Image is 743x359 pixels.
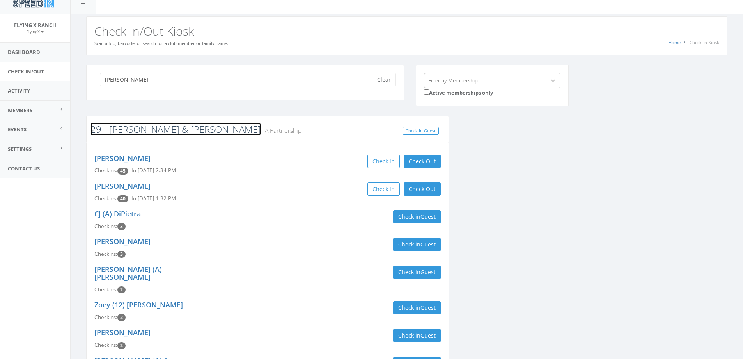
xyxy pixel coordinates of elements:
[372,73,396,86] button: Clear
[27,28,44,35] a: FlyingX
[367,155,400,168] button: Check in
[690,39,719,45] span: Check-In Kiosk
[117,168,128,175] span: Checkin count
[100,73,378,86] input: Search a name to check in
[420,213,436,220] span: Guest
[420,241,436,248] span: Guest
[94,181,151,191] a: [PERSON_NAME]
[404,182,441,196] button: Check Out
[94,195,117,202] span: Checkins:
[424,89,429,95] input: Active memberships only
[94,154,151,163] a: [PERSON_NAME]
[393,301,441,314] button: Check inGuest
[131,195,176,202] span: In: [DATE] 1:32 PM
[94,237,151,246] a: [PERSON_NAME]
[94,25,719,38] h2: Check In/Out Kiosk
[94,223,117,230] span: Checkins:
[94,167,117,174] span: Checkins:
[424,88,493,96] label: Active memberships only
[428,77,478,84] div: Filter by Membership
[8,107,32,114] span: Members
[94,264,162,282] a: [PERSON_NAME] (A) [PERSON_NAME]
[404,155,441,168] button: Check Out
[117,314,126,321] span: Checkin count
[14,21,56,29] span: Flying X Ranch
[393,238,441,251] button: Check inGuest
[94,341,117,348] span: Checkins:
[90,123,261,136] a: 29 - [PERSON_NAME] & [PERSON_NAME]
[393,329,441,342] button: Check inGuest
[94,314,117,321] span: Checkins:
[420,332,436,339] span: Guest
[8,145,32,152] span: Settings
[420,304,436,311] span: Guest
[403,127,439,135] a: Check In Guest
[8,165,40,172] span: Contact Us
[117,195,128,202] span: Checkin count
[94,40,228,46] small: Scan a fob, barcode, or search for a club member or family name.
[94,300,183,309] a: Zoey (12) [PERSON_NAME]
[117,342,126,349] span: Checkin count
[94,209,141,218] a: CJ (A) DiPietra
[8,126,27,133] span: Events
[393,266,441,279] button: Check inGuest
[117,251,126,258] span: Checkin count
[94,286,117,293] span: Checkins:
[131,167,176,174] span: In: [DATE] 2:34 PM
[27,29,44,34] small: FlyingX
[94,250,117,257] span: Checkins:
[94,328,151,337] a: [PERSON_NAME]
[261,126,301,135] small: A Partnership
[669,39,681,45] a: Home
[117,223,126,230] span: Checkin count
[117,286,126,293] span: Checkin count
[420,268,436,276] span: Guest
[393,210,441,223] button: Check inGuest
[367,182,400,196] button: Check in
